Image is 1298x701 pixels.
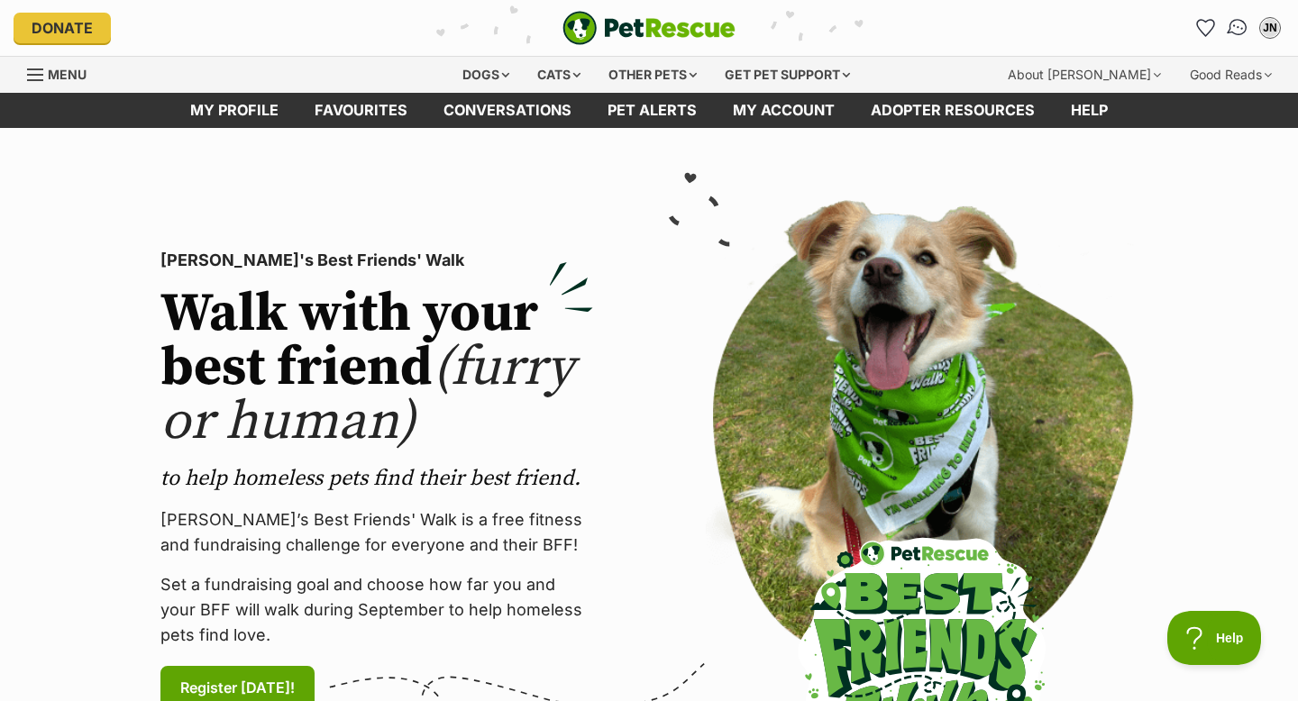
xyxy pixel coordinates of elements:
div: Other pets [596,57,709,93]
p: [PERSON_NAME]’s Best Friends' Walk is a free fitness and fundraising challenge for everyone and t... [160,507,593,558]
ul: Account quick links [1191,14,1284,42]
p: [PERSON_NAME]'s Best Friends' Walk [160,248,593,273]
span: Register [DATE]! [180,677,295,698]
a: Conversations [1219,9,1256,46]
p: Set a fundraising goal and choose how far you and your BFF will walk during September to help hom... [160,572,593,648]
span: (furry or human) [160,334,574,456]
a: My account [715,93,853,128]
a: Menu [27,57,99,89]
img: chat-41dd97257d64d25036548639549fe6c8038ab92f7586957e7f3b1b290dea8141.svg [1226,16,1250,40]
div: Get pet support [712,57,863,93]
a: Help [1053,93,1126,128]
a: Donate [14,13,111,43]
div: Good Reads [1177,57,1284,93]
p: to help homeless pets find their best friend. [160,464,593,493]
iframe: Help Scout Beacon - Open [1167,611,1262,665]
a: Pet alerts [590,93,715,128]
a: conversations [425,93,590,128]
div: Dogs [450,57,522,93]
a: Adopter resources [853,93,1053,128]
h2: Walk with your best friend [160,287,593,450]
a: Favourites [297,93,425,128]
a: My profile [172,93,297,128]
div: JN [1261,19,1279,37]
button: My account [1256,14,1284,42]
a: Favourites [1191,14,1220,42]
img: logo-e224e6f780fb5917bec1dbf3a21bbac754714ae5b6737aabdf751b685950b380.svg [562,11,736,45]
div: About [PERSON_NAME] [995,57,1174,93]
div: Cats [525,57,593,93]
span: Menu [48,67,87,82]
a: PetRescue [562,11,736,45]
